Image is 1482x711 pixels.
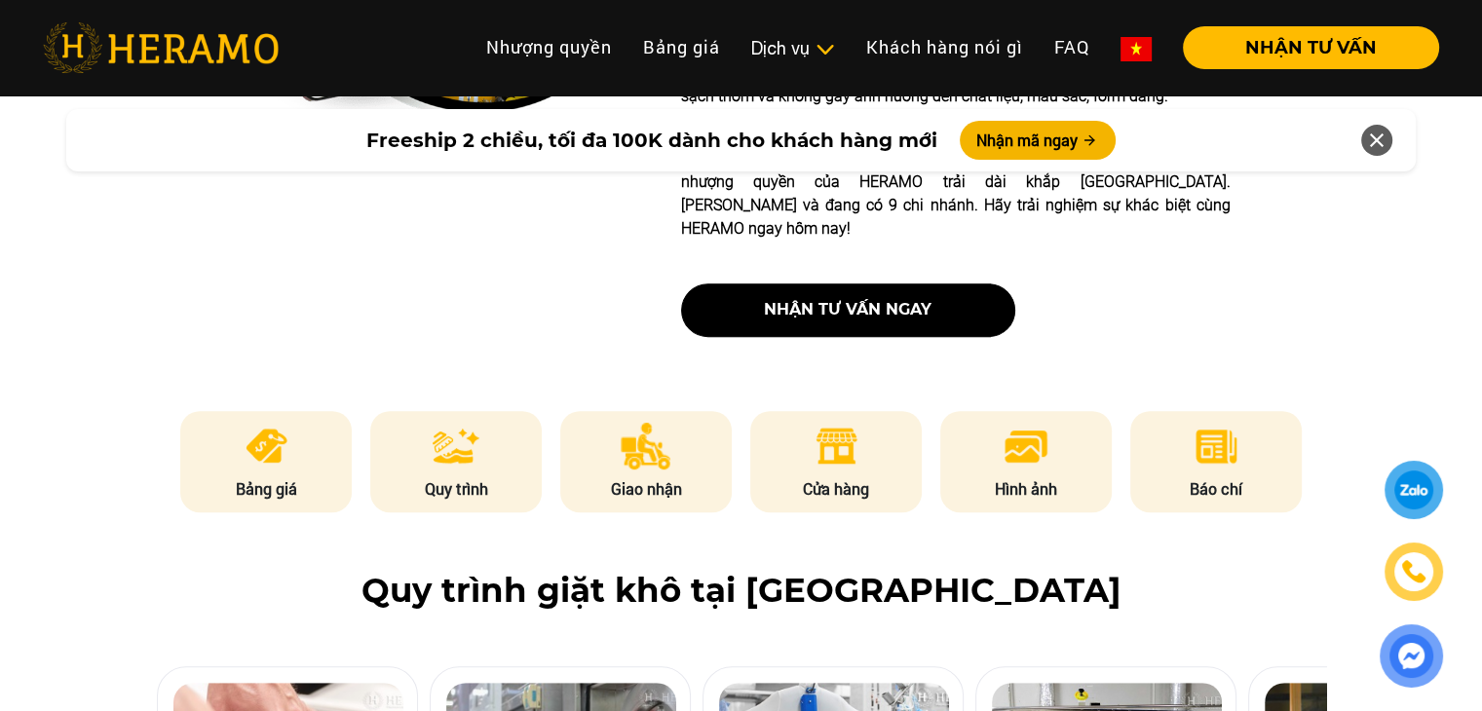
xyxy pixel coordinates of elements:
[815,40,835,59] img: subToggleIcon
[43,22,279,73] img: heramo-logo.png
[681,283,1015,337] button: nhận tư vấn ngay
[1167,39,1439,56] a: NHẬN TƯ VẤN
[750,477,922,501] p: Cửa hàng
[370,477,542,501] p: Quy trình
[433,423,479,469] img: process.png
[1403,561,1425,582] img: phone-icon
[851,26,1039,68] a: Khách hàng nói gì
[940,477,1112,501] p: Hình ảnh
[43,571,1439,611] h2: Quy trình giặt khô tại [GEOGRAPHIC_DATA]
[471,26,627,68] a: Nhượng quyền
[1193,423,1240,469] img: news.png
[560,477,732,501] p: Giao nhận
[1130,477,1302,501] p: Báo chí
[1003,423,1049,469] img: image.png
[627,26,736,68] a: Bảng giá
[1387,545,1440,598] a: phone-icon
[180,477,352,501] p: Bảng giá
[813,423,860,469] img: store.png
[365,126,936,155] span: Freeship 2 chiều, tối đa 100K dành cho khách hàng mới
[621,423,671,469] img: delivery.png
[1121,37,1152,61] img: vn-flag.png
[243,423,290,469] img: pricing.png
[1183,26,1439,69] button: NHẬN TƯ VẤN
[1039,26,1105,68] a: FAQ
[751,35,835,61] div: Dịch vụ
[960,121,1116,160] button: Nhận mã ngay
